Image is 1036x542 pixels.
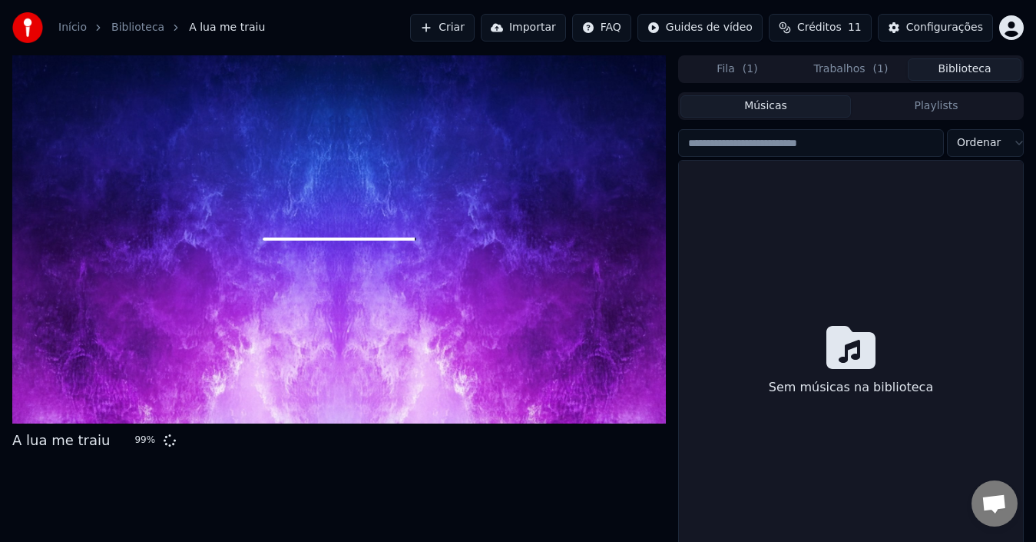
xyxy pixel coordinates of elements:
[873,62,889,77] span: ( 1 )
[769,14,872,42] button: Créditos11
[763,372,939,403] div: Sem músicas na biblioteca
[637,14,763,42] button: Guides de vídeo
[848,20,862,35] span: 11
[572,14,631,42] button: FAQ
[680,58,794,81] button: Fila
[794,58,908,81] button: Trabalhos
[12,430,110,451] div: A lua me traiu
[410,14,475,42] button: Criar
[134,434,157,447] div: 99 %
[58,20,87,35] a: Início
[971,480,1018,527] a: Bate-papo aberto
[58,20,265,35] nav: breadcrumb
[957,135,1001,151] span: Ordenar
[189,20,265,35] span: A lua me traiu
[851,95,1021,118] button: Playlists
[878,14,993,42] button: Configurações
[680,95,851,118] button: Músicas
[908,58,1021,81] button: Biblioteca
[481,14,566,42] button: Importar
[906,20,983,35] div: Configurações
[111,20,164,35] a: Biblioteca
[12,12,43,43] img: youka
[797,20,842,35] span: Créditos
[743,62,758,77] span: ( 1 )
